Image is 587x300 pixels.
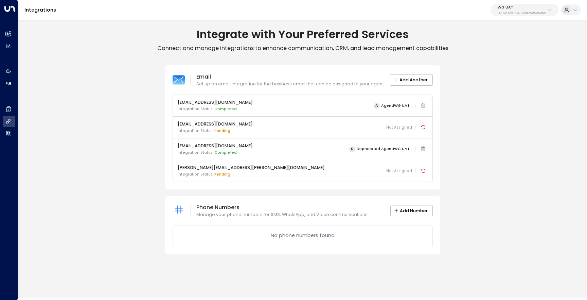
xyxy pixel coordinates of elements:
[386,168,412,174] span: Not Assigned
[346,145,412,153] button: DDeprecated AgentIWG UAT
[357,147,410,151] span: Deprecated AgentIWG UAT
[390,74,433,86] button: Add Another
[196,81,384,87] p: Set up an email integration for the business email that can be assigned to your agent
[214,172,230,177] span: pending
[178,128,253,134] p: Integration Status:
[18,28,587,41] h1: Integrate with Your Preferred Services
[419,101,428,111] span: Email integration cannot be deleted while linked to an active agent. Please deactivate the agent ...
[178,165,325,171] p: [PERSON_NAME][EMAIL_ADDRESS][PERSON_NAME][DOMAIN_NAME]
[497,5,546,10] p: IWG UAT
[214,106,237,112] span: Completed
[196,212,368,218] p: Manage your phone numbers for SMS, WhatsApp, and Voice communications
[178,121,253,128] p: [EMAIL_ADDRESS][DOMAIN_NAME]
[390,205,433,217] button: Add Number
[371,101,412,110] button: AAgentIWG UAT
[18,45,587,52] p: Connect and manage integrations to enhance communication, CRM, and lead management capabilities
[178,106,253,112] p: Integration Status:
[419,145,428,154] span: Email integration cannot be deleted while linked to an active agent. Please deactivate the agent ...
[24,6,56,13] a: Integrations
[491,4,558,16] button: IWG UAT1157f799-5e31-4221-9e36-526923908d85
[214,150,237,155] span: Completed
[178,172,325,177] p: Integration Status:
[214,128,230,133] span: pending
[497,12,546,14] p: 1157f799-5e31-4221-9e36-526923908d85
[386,125,412,130] span: Not Assigned
[349,146,355,152] span: D
[374,103,380,109] span: A
[178,99,253,106] p: [EMAIL_ADDRESS][DOMAIN_NAME]
[196,73,384,81] p: Email
[271,232,335,239] p: No phone numbers found
[196,203,368,212] p: Phone Numbers
[381,104,410,108] span: AgentIWG UAT
[178,143,253,149] p: [EMAIL_ADDRESS][DOMAIN_NAME]
[178,150,253,155] p: Integration Status:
